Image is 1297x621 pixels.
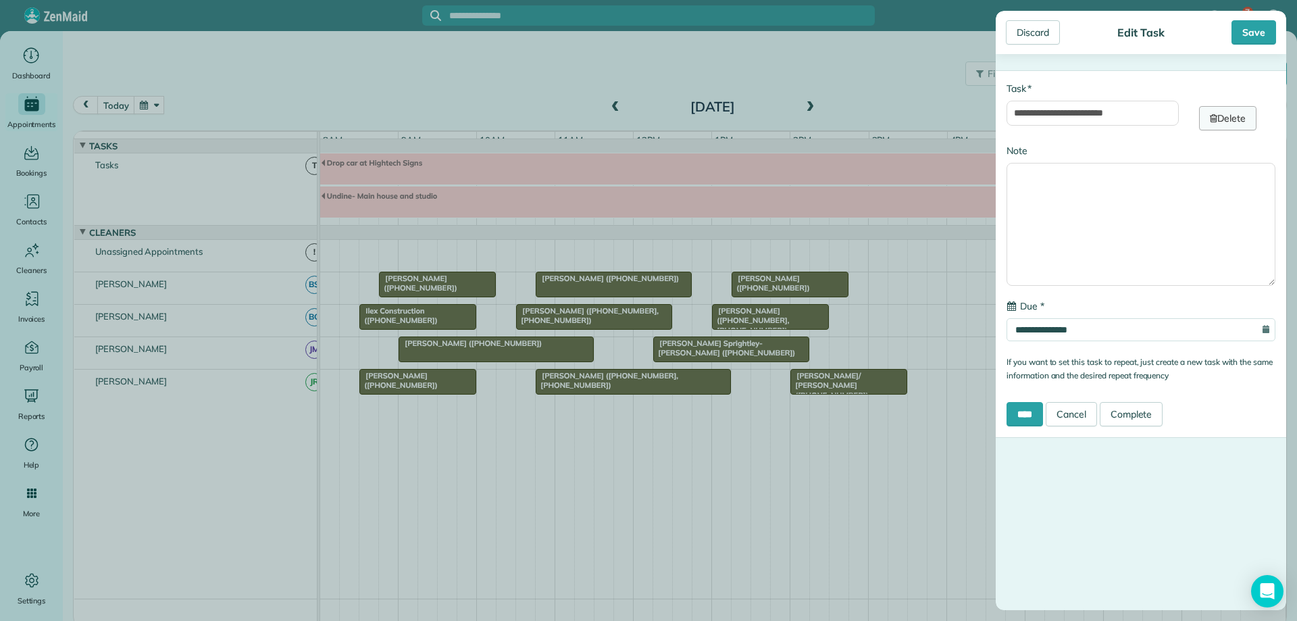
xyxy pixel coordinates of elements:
[1007,299,1044,313] label: Due
[1100,402,1163,426] a: Complete
[1199,106,1256,130] a: Delete
[1251,575,1283,607] div: Open Intercom Messenger
[1006,20,1060,45] div: Discard
[1007,357,1273,380] small: If you want to set this task to repeat, just create a new task with the same information and the ...
[1231,20,1276,45] div: Save
[1007,144,1027,157] label: Note
[1113,26,1169,39] div: Edit Task
[1007,82,1032,95] label: Task
[1046,402,1097,426] a: Cancel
